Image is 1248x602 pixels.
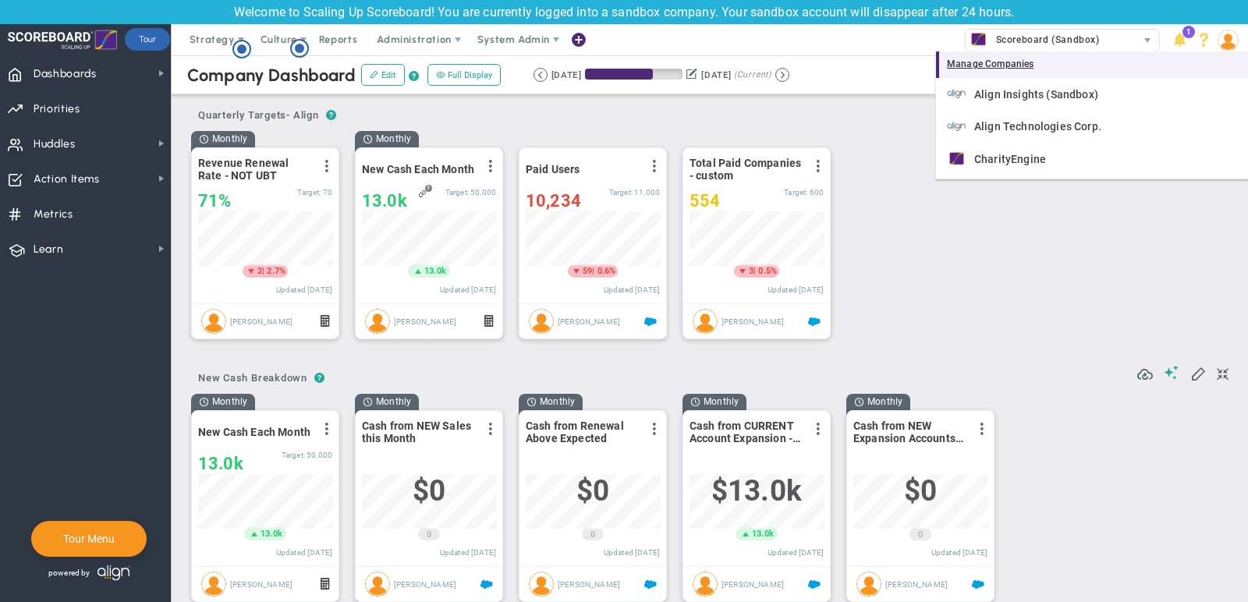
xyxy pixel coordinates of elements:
span: Salesforce Enabled<br ></span>Cash from NEW Sales this Month [480,579,493,591]
span: $0 [576,474,609,508]
span: 13,000 [362,191,407,211]
span: 13,000 [198,454,243,473]
span: Salesforce Enabled<br ></span>Paid Accounts Revised v3.00 [808,316,821,328]
img: Doug Walner [693,309,718,334]
span: [PERSON_NAME] [558,317,620,326]
span: Formula Driven [321,573,329,596]
span: (Current) [734,68,771,82]
span: New Cash Each Month [198,426,310,438]
span: 50,000 [307,451,332,459]
span: | [592,266,594,276]
span: 1 [425,185,432,192]
span: Paid Users [526,163,580,175]
img: 33503.Company.photo [969,30,988,49]
span: Align Insights (Sandbox) [974,89,1098,100]
li: Announcements [1168,24,1192,55]
span: Original Target that is linked 1 time [419,189,427,197]
span: [PERSON_NAME] [885,580,948,589]
span: Action Items [34,163,100,196]
span: Target: [282,451,305,459]
span: [PERSON_NAME] [721,580,784,589]
button: Go to next period [775,68,789,82]
span: Updated [DATE] [931,548,987,557]
span: [PERSON_NAME] [394,317,456,326]
span: 70 [323,188,332,197]
span: Quarterly Targets- Align [191,103,326,128]
span: Cash from NEW Expansion Accounts This Month [853,420,966,444]
span: 10,234 [526,191,581,211]
span: Updated [DATE] [604,285,660,294]
span: Priorities [34,93,80,126]
span: Target: [784,188,807,197]
span: Administration [377,34,451,45]
img: Brook Davis [856,572,881,597]
span: Edit My KPIs [1190,365,1206,381]
span: New Cash Each Month [362,163,474,175]
button: Quarterly Targets- Align [191,103,326,130]
span: Updated [DATE] [768,285,824,294]
span: Metrics [34,198,73,231]
span: Updated [DATE] [768,548,824,557]
img: Brook Davis [693,572,718,597]
span: $13,000 [711,474,802,508]
span: [PERSON_NAME] [230,317,292,326]
button: New Cash Breakdown [191,366,314,393]
span: Dashboards [34,58,97,90]
img: 10991.Company.photo [947,117,966,136]
span: Salesforce Enabled<br ></span>Cash Current Acct EXPANSION this Month [808,579,821,591]
span: Cash from NEW Sales this Month [362,420,475,444]
span: Culture [261,34,297,45]
span: Salesforce Enabled<br ></span>Cash from NEW EXPANSION this Month [972,579,984,591]
img: 193898.Person.photo [1218,30,1239,51]
span: Updated [DATE] [604,548,660,557]
span: | [262,266,264,276]
span: Target: [609,188,633,197]
span: 0.5% [758,266,777,276]
span: CharityEngine [974,154,1046,165]
span: Updated [DATE] [440,285,496,294]
span: select [1136,30,1159,51]
span: Scoreboard (Sandbox) [988,30,1100,50]
span: 2 [257,265,262,278]
span: 13.0k [261,528,282,540]
button: Edit [361,64,405,86]
li: Help & Frequently Asked Questions (FAQ) [1192,24,1216,55]
span: Updated [DATE] [276,285,332,294]
span: Updated [DATE] [276,548,332,557]
img: Eugene Terk [201,572,226,597]
span: Salesforce Enabled<br ></span>CASH - current month renewals [644,579,657,591]
span: Target: [445,188,469,197]
button: Full Display [427,64,501,86]
span: $0 [413,474,445,508]
div: Powered by Align [31,561,197,585]
button: Go to previous period [534,68,548,82]
img: Alex Abramson [201,309,226,334]
span: Huddles [34,128,76,161]
span: Revenue Renewal Rate - NOT UBT [198,157,311,182]
div: Period Progress: 69% Day 63 of 91 with 28 remaining. [585,69,682,80]
span: Strategy [190,34,235,45]
div: Manage Companies [936,51,1248,78]
div: [DATE] [701,68,731,82]
span: Learn [34,233,63,266]
span: Target: [297,188,321,197]
span: Cash from CURRENT Account Expansion - this Month [690,420,803,444]
img: Eugene Terk [365,309,390,334]
img: Brook Davis [529,572,554,597]
span: Formula Driven [484,310,493,333]
span: [PERSON_NAME] [394,580,456,589]
div: [DATE] [551,68,581,82]
span: [PERSON_NAME] [558,580,620,589]
span: 1 [1182,26,1195,38]
span: [PERSON_NAME] [721,317,784,326]
span: $0 [904,474,937,508]
span: | [753,266,756,276]
span: New Cash Breakdown [191,366,314,391]
span: 554 [690,191,720,211]
img: 32702.Company.photo [947,149,966,168]
span: 0 [918,529,923,541]
span: 13.0k [752,528,774,540]
span: Refresh Data [1137,364,1153,380]
span: Company Dashboard [187,65,356,86]
span: 0.6% [597,266,616,276]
